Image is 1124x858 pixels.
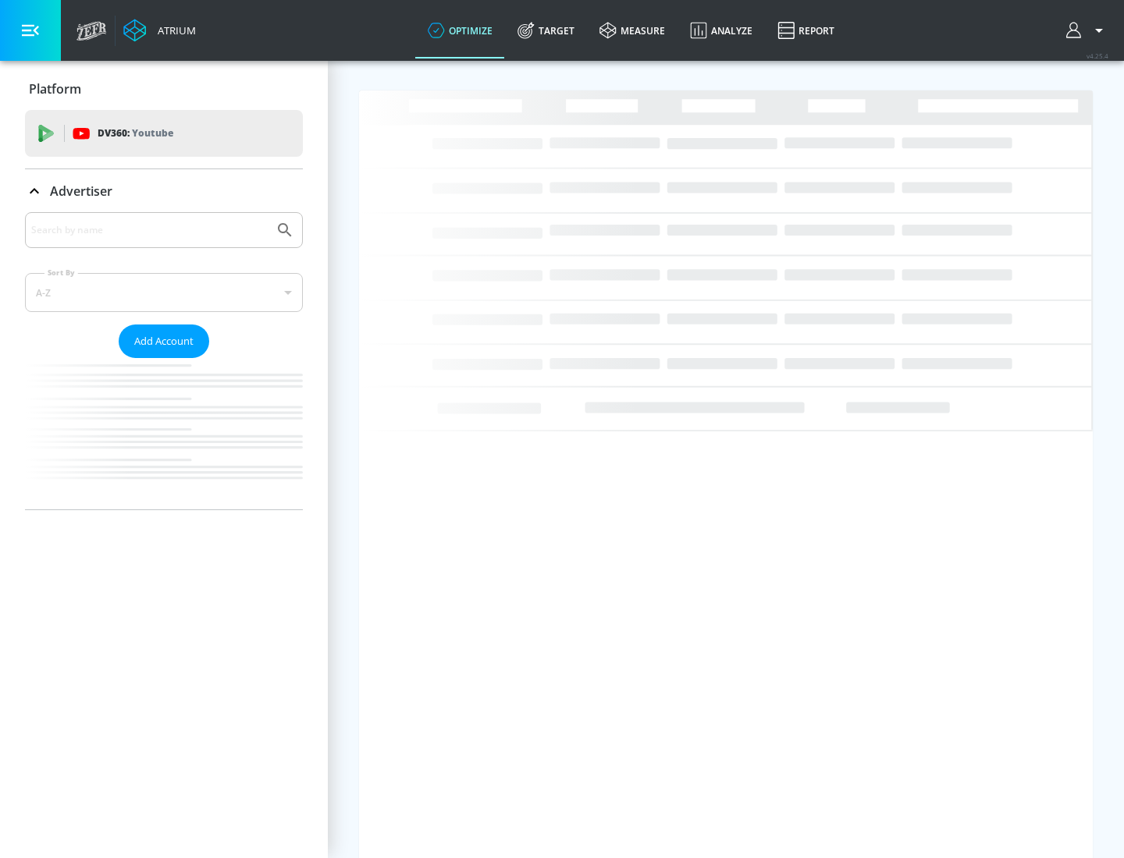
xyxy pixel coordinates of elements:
[134,332,194,350] span: Add Account
[25,67,303,111] div: Platform
[31,220,268,240] input: Search by name
[132,125,173,141] p: Youtube
[25,273,303,312] div: A-Z
[415,2,505,58] a: optimize
[505,2,587,58] a: Target
[25,110,303,157] div: DV360: Youtube
[25,169,303,213] div: Advertiser
[151,23,196,37] div: Atrium
[29,80,81,97] p: Platform
[50,183,112,200] p: Advertiser
[587,2,678,58] a: measure
[678,2,765,58] a: Analyze
[765,2,847,58] a: Report
[119,324,209,358] button: Add Account
[44,268,78,278] label: Sort By
[98,125,173,142] p: DV360:
[123,19,196,42] a: Atrium
[1087,51,1108,60] span: v 4.25.4
[25,212,303,509] div: Advertiser
[25,358,303,509] nav: list of Advertiser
